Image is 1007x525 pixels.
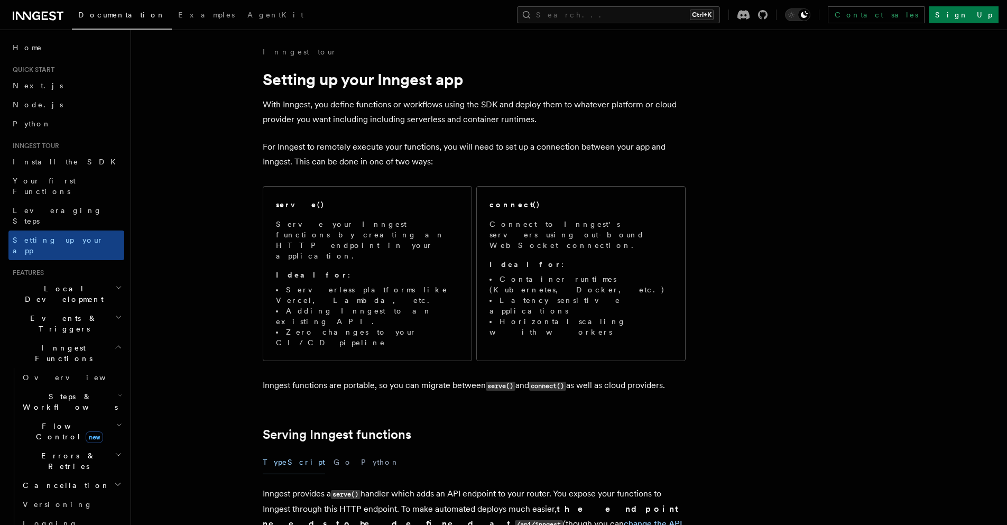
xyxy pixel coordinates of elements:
[276,284,459,306] li: Serverless platforms like Vercel, Lambda, etc.
[172,3,241,29] a: Examples
[263,97,686,127] p: With Inngest, you define functions or workflows using the SDK and deploy them to whatever platfor...
[517,6,720,23] button: Search...Ctrl+K
[19,387,124,417] button: Steps & Workflows
[8,343,114,364] span: Inngest Functions
[86,431,103,443] span: new
[23,373,132,382] span: Overview
[690,10,714,20] kbd: Ctrl+K
[276,271,348,279] strong: Ideal for
[78,11,165,19] span: Documentation
[263,140,686,169] p: For Inngest to remotely execute your functions, you will need to set up a connection between your...
[72,3,172,30] a: Documentation
[276,199,325,210] h2: serve()
[828,6,925,23] a: Contact sales
[8,114,124,133] a: Python
[263,70,686,89] h1: Setting up your Inngest app
[13,177,76,196] span: Your first Functions
[8,142,59,150] span: Inngest tour
[276,270,459,280] p: :
[8,309,124,338] button: Events & Triggers
[19,446,124,476] button: Errors & Retries
[13,100,63,109] span: Node.js
[489,260,561,269] strong: Ideal for
[361,450,400,474] button: Python
[263,186,472,361] a: serve()Serve your Inngest functions by creating an HTTP endpoint in your application.Ideal for:Se...
[19,480,110,491] span: Cancellation
[785,8,810,21] button: Toggle dark mode
[476,186,686,361] a: connect()Connect to Inngest's servers using out-bound WebSocket connection.Ideal for:Container ru...
[13,206,102,225] span: Leveraging Steps
[8,269,44,277] span: Features
[23,500,93,509] span: Versioning
[334,450,353,474] button: Go
[19,391,118,412] span: Steps & Workflows
[8,279,124,309] button: Local Development
[276,327,459,348] li: Zero changes to your CI/CD pipeline
[263,378,686,393] p: Inngest functions are portable, so you can migrate between and as well as cloud providers.
[276,219,459,261] p: Serve your Inngest functions by creating an HTTP endpoint in your application.
[19,476,124,495] button: Cancellation
[241,3,310,29] a: AgentKit
[8,283,115,305] span: Local Development
[13,81,63,90] span: Next.js
[13,236,104,255] span: Setting up your app
[19,450,115,472] span: Errors & Retries
[276,306,459,327] li: Adding Inngest to an existing API.
[489,316,672,337] li: Horizontal scaling with workers
[489,199,540,210] h2: connect()
[247,11,303,19] span: AgentKit
[8,95,124,114] a: Node.js
[13,158,122,166] span: Install the SDK
[13,42,42,53] span: Home
[8,338,124,368] button: Inngest Functions
[263,450,325,474] button: TypeScript
[13,119,51,128] span: Python
[8,231,124,260] a: Setting up your app
[331,490,361,499] code: serve()
[489,274,672,295] li: Container runtimes (Kubernetes, Docker, etc.)
[489,295,672,316] li: Latency sensitive applications
[489,259,672,270] p: :
[8,38,124,57] a: Home
[8,152,124,171] a: Install the SDK
[263,47,337,57] a: Inngest tour
[8,76,124,95] a: Next.js
[19,495,124,514] a: Versioning
[19,417,124,446] button: Flow Controlnew
[486,382,515,391] code: serve()
[178,11,235,19] span: Examples
[8,66,54,74] span: Quick start
[8,201,124,231] a: Leveraging Steps
[929,6,999,23] a: Sign Up
[529,382,566,391] code: connect()
[8,171,124,201] a: Your first Functions
[263,427,411,442] a: Serving Inngest functions
[489,219,672,251] p: Connect to Inngest's servers using out-bound WebSocket connection.
[19,368,124,387] a: Overview
[19,421,116,442] span: Flow Control
[8,313,115,334] span: Events & Triggers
